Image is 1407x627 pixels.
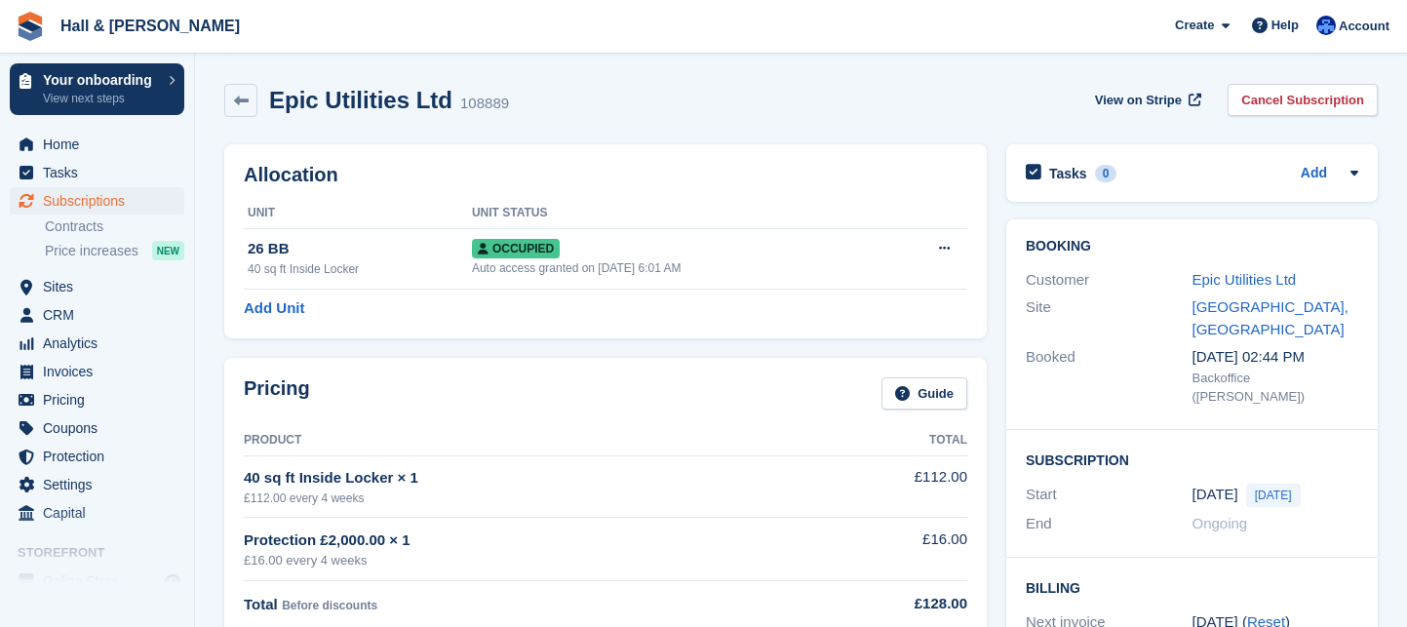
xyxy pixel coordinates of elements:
p: Your onboarding [43,73,159,87]
h2: Booking [1026,239,1358,255]
span: Storefront [18,543,194,563]
span: Invoices [43,358,160,385]
a: menu [10,131,184,158]
span: View on Stripe [1095,91,1182,110]
div: Auto access granted on [DATE] 6:01 AM [472,259,886,277]
a: [GEOGRAPHIC_DATA], [GEOGRAPHIC_DATA] [1192,298,1348,337]
div: Backoffice ([PERSON_NAME]) [1192,369,1359,407]
div: 0 [1095,165,1117,182]
th: Unit Status [472,198,886,229]
div: £128.00 [856,593,967,615]
td: £16.00 [856,518,967,581]
span: Protection [43,443,160,470]
a: Add [1301,163,1327,185]
span: Price increases [45,242,138,260]
span: Total [244,596,278,612]
div: £112.00 every 4 weeks [244,490,856,507]
a: Preview store [161,569,184,593]
a: menu [10,414,184,442]
h2: Billing [1026,577,1358,597]
a: menu [10,471,184,498]
div: Start [1026,484,1192,507]
span: CRM [43,301,160,329]
a: menu [10,386,184,413]
span: Coupons [43,414,160,442]
div: Site [1026,296,1192,340]
a: menu [10,568,184,595]
span: Tasks [43,159,160,186]
span: [DATE] [1246,484,1301,507]
a: Contracts [45,217,184,236]
span: Subscriptions [43,187,160,215]
div: 40 sq ft Inside Locker [248,260,472,278]
span: Occupied [472,239,560,258]
img: stora-icon-8386f47178a22dfd0bd8f6a31ec36ba5ce8667c1dd55bd0f319d3a0aa187defe.svg [16,12,45,41]
div: Protection £2,000.00 × 1 [244,529,856,552]
a: Hall & [PERSON_NAME] [53,10,248,42]
div: £16.00 every 4 weeks [244,551,856,570]
div: [DATE] 02:44 PM [1192,346,1359,369]
div: End [1026,513,1192,535]
a: Epic Utilities Ltd [1192,271,1297,288]
a: Add Unit [244,297,304,320]
time: 2025-09-19 00:00:00 UTC [1192,484,1238,506]
a: Price increases NEW [45,240,184,261]
a: menu [10,187,184,215]
span: Online Store [43,568,160,595]
h2: Tasks [1049,165,1087,182]
a: Your onboarding View next steps [10,63,184,115]
th: Product [244,425,856,456]
a: menu [10,273,184,300]
span: Ongoing [1192,515,1248,531]
h2: Epic Utilities Ltd [269,87,452,113]
div: 26 BB [248,238,472,260]
a: menu [10,443,184,470]
span: Home [43,131,160,158]
a: menu [10,499,184,527]
a: Cancel Subscription [1228,84,1378,116]
div: NEW [152,241,184,260]
span: Sites [43,273,160,300]
a: menu [10,358,184,385]
img: Claire Banham [1316,16,1336,35]
a: menu [10,159,184,186]
p: View next steps [43,90,159,107]
th: Unit [244,198,472,229]
td: £112.00 [856,455,967,517]
a: menu [10,301,184,329]
a: menu [10,330,184,357]
div: 108889 [460,93,509,115]
span: Analytics [43,330,160,357]
span: Account [1339,17,1389,36]
div: 40 sq ft Inside Locker × 1 [244,467,856,490]
th: Total [856,425,967,456]
span: Before discounts [282,599,377,612]
span: Pricing [43,386,160,413]
a: Guide [881,377,967,410]
span: Capital [43,499,160,527]
h2: Allocation [244,164,967,186]
h2: Subscription [1026,450,1358,469]
div: Customer [1026,269,1192,292]
span: Help [1271,16,1299,35]
a: View on Stripe [1087,84,1205,116]
div: Booked [1026,346,1192,407]
h2: Pricing [244,377,310,410]
span: Create [1175,16,1214,35]
span: Settings [43,471,160,498]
